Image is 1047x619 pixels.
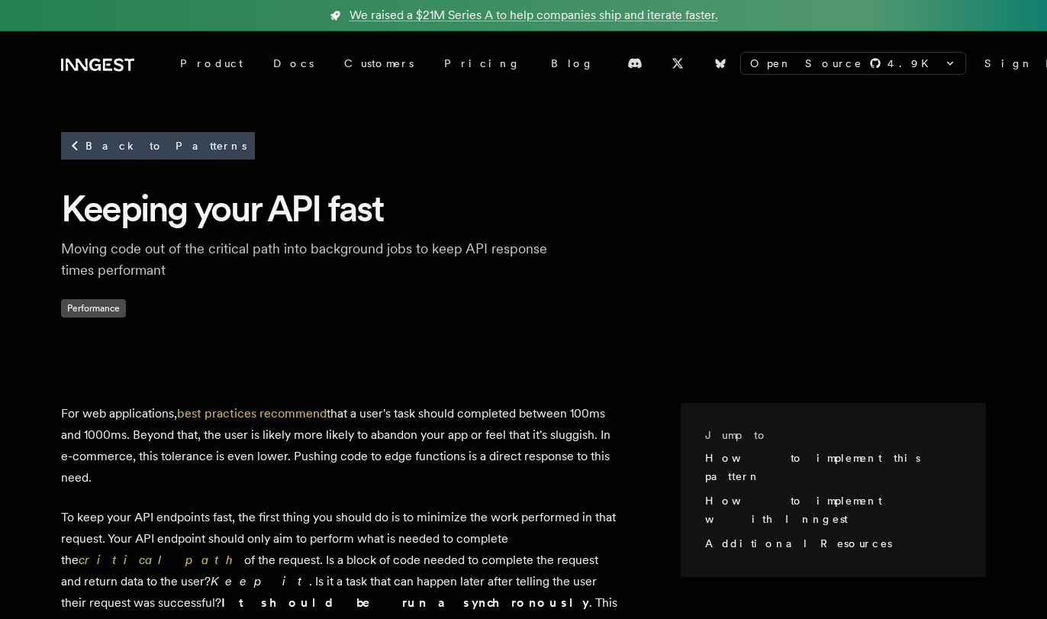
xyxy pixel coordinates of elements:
[61,403,620,488] p: For web applications, that a user's task should completed between 100ms and 1000ms. Beyond that, ...
[536,50,609,77] a: Blog
[329,50,429,77] a: Customers
[61,132,255,160] a: Back to Patterns
[705,495,881,525] a: How to implement with Inngest
[61,238,549,281] p: Moving code out of the critical path into background jobs to keep API response times performant
[888,56,938,71] span: 4.9 K
[211,574,309,588] em: Keep it
[79,553,244,567] a: critical path
[177,406,327,421] a: best practices recommend
[429,50,536,77] a: Pricing
[165,50,258,77] div: Product
[661,51,694,76] a: X
[705,427,949,443] h3: Jump to
[350,6,718,24] span: We raised a $21M Series A to help companies ship and iterate faster.
[258,50,329,77] a: Docs
[61,299,126,318] span: Performance
[750,56,863,71] span: Open Source
[705,537,892,550] a: Additional Resources
[221,595,589,610] strong: It should be run asynchronously
[618,51,652,76] a: Discord
[61,185,986,232] h1: Keeping your API fast
[705,452,920,482] a: How to implement this pattern
[704,51,737,76] a: Bluesky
